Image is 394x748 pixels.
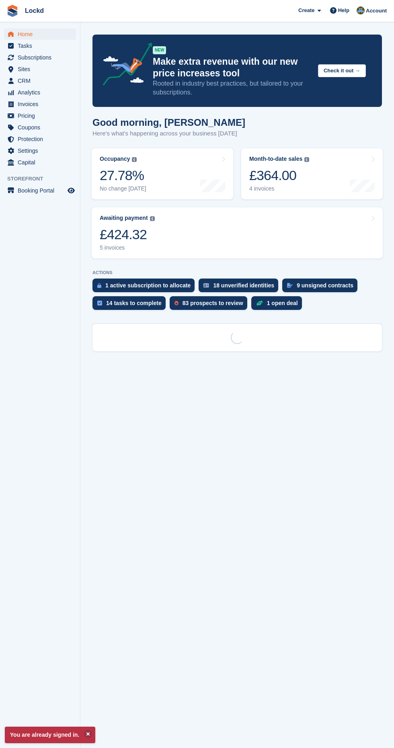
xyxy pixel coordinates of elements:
[18,122,66,133] span: Coupons
[4,133,76,145] a: menu
[267,300,298,306] div: 1 open deal
[92,129,245,138] p: Here's what's happening across your business [DATE]
[4,40,76,51] a: menu
[183,300,243,306] div: 83 prospects to review
[249,167,309,184] div: £364.00
[92,207,383,258] a: Awaiting payment £424.32 5 invoices
[282,279,361,296] a: 9 unsigned contracts
[366,7,387,15] span: Account
[18,87,66,98] span: Analytics
[18,145,66,156] span: Settings
[18,64,66,75] span: Sites
[150,216,155,221] img: icon-info-grey-7440780725fd019a000dd9b08b2336e03edf1995a4989e88bcd33f0948082b44.svg
[97,283,101,288] img: active_subscription_to_allocate_icon-d502201f5373d7db506a760aba3b589e785aa758c864c3986d89f69b8ff3...
[18,40,66,51] span: Tasks
[132,157,137,162] img: icon-info-grey-7440780725fd019a000dd9b08b2336e03edf1995a4989e88bcd33f0948082b44.svg
[18,29,66,40] span: Home
[153,46,166,54] div: NEW
[100,244,155,251] div: 5 invoices
[105,282,191,289] div: 1 active subscription to allocate
[100,226,155,243] div: £424.32
[4,110,76,121] a: menu
[97,301,102,305] img: task-75834270c22a3079a89374b754ae025e5fb1db73e45f91037f5363f120a921f8.svg
[96,43,152,88] img: price-adjustments-announcement-icon-8257ccfd72463d97f412b2fc003d46551f7dbcb40ab6d574587a9cd5c0d94...
[153,79,312,97] p: Rooted in industry best practices, but tailored to your subscriptions.
[100,215,148,221] div: Awaiting payment
[174,301,179,305] img: prospect-51fa495bee0391a8d652442698ab0144808aea92771e9ea1ae160a38d050c398.svg
[18,98,66,110] span: Invoices
[4,87,76,98] a: menu
[100,167,146,184] div: 27.78%
[66,186,76,195] a: Preview store
[241,148,383,199] a: Month-to-date sales £364.00 4 invoices
[4,185,76,196] a: menu
[92,148,233,199] a: Occupancy 27.78% No change [DATE]
[213,282,274,289] div: 18 unverified identities
[106,300,162,306] div: 14 tasks to complete
[22,4,47,17] a: Lockd
[18,157,66,168] span: Capital
[18,75,66,86] span: CRM
[18,110,66,121] span: Pricing
[249,185,309,192] div: 4 invoices
[304,157,309,162] img: icon-info-grey-7440780725fd019a000dd9b08b2336e03edf1995a4989e88bcd33f0948082b44.svg
[4,29,76,40] a: menu
[338,6,349,14] span: Help
[18,52,66,63] span: Subscriptions
[7,175,80,183] span: Storefront
[4,52,76,63] a: menu
[170,296,251,314] a: 83 prospects to review
[297,282,353,289] div: 9 unsigned contracts
[92,279,199,296] a: 1 active subscription to allocate
[256,300,263,306] img: deal-1b604bf984904fb50ccaf53a9ad4b4a5d6e5aea283cecdc64d6e3604feb123c2.svg
[199,279,282,296] a: 18 unverified identities
[18,185,66,196] span: Booking Portal
[4,122,76,133] a: menu
[4,98,76,110] a: menu
[203,283,209,288] img: verify_identity-adf6edd0f0f0b5bbfe63781bf79b02c33cf7c696d77639b501bdc392416b5a36.svg
[318,64,366,78] button: Check it out →
[249,156,302,162] div: Month-to-date sales
[287,283,293,288] img: contract_signature_icon-13c848040528278c33f63329250d36e43548de30e8caae1d1a13099fd9432cc5.svg
[6,5,18,17] img: stora-icon-8386f47178a22dfd0bd8f6a31ec36ba5ce8667c1dd55bd0f319d3a0aa187defe.svg
[4,64,76,75] a: menu
[153,56,312,79] p: Make extra revenue with our new price increases tool
[92,117,245,128] h1: Good morning, [PERSON_NAME]
[251,296,306,314] a: 1 open deal
[298,6,314,14] span: Create
[100,156,130,162] div: Occupancy
[4,145,76,156] a: menu
[92,270,382,275] p: ACTIONS
[92,296,170,314] a: 14 tasks to complete
[18,133,66,145] span: Protection
[100,185,146,192] div: No change [DATE]
[4,75,76,86] a: menu
[5,727,95,743] p: You are already signed in.
[4,157,76,168] a: menu
[357,6,365,14] img: Paul Budding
